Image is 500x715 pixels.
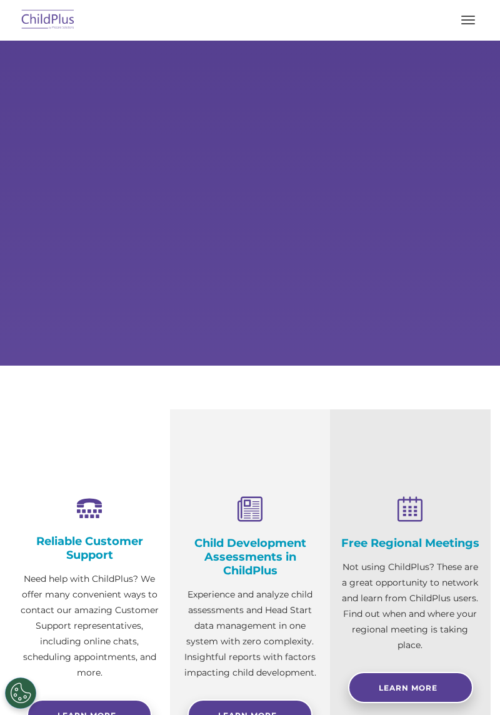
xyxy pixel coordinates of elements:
a: Learn More [348,672,473,703]
h4: Reliable Customer Support [19,534,161,562]
h4: Free Regional Meetings [339,536,481,550]
button: Cookies Settings [5,677,36,709]
p: Experience and analyze child assessments and Head Start data management in one system with zero c... [179,587,321,681]
span: Learn More [379,683,437,692]
p: Not using ChildPlus? These are a great opportunity to network and learn from ChildPlus users. Fin... [339,559,481,653]
h4: Child Development Assessments in ChildPlus [179,536,321,577]
img: ChildPlus by Procare Solutions [19,6,77,35]
p: Need help with ChildPlus? We offer many convenient ways to contact our amazing Customer Support r... [19,571,161,681]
